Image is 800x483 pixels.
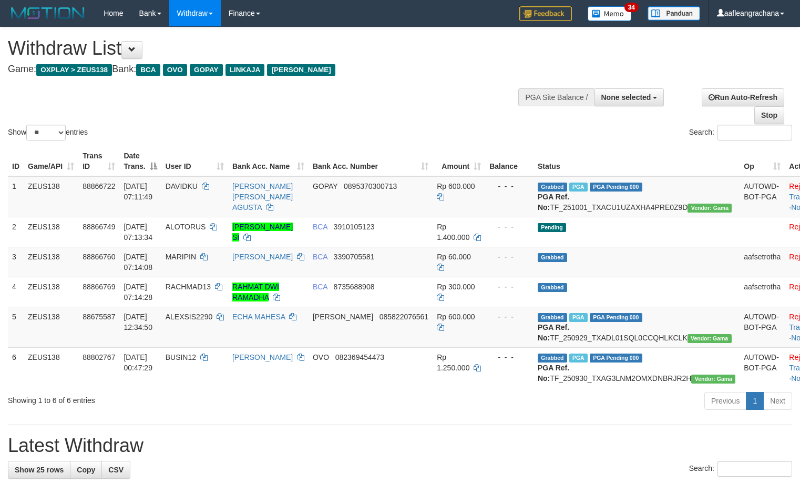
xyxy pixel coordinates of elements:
[538,283,567,292] span: Grabbed
[24,146,78,176] th: Game/API: activate to sort column ascending
[334,253,375,261] span: Copy 3390705581 to clipboard
[166,313,213,321] span: ALEXSIS2290
[24,307,78,347] td: ZEUS138
[267,64,335,76] span: [PERSON_NAME]
[489,352,529,363] div: - - -
[538,193,569,212] b: PGA Ref. No:
[77,466,95,474] span: Copy
[489,281,529,292] div: - - -
[8,38,523,59] h1: Withdraw List
[594,88,664,106] button: None selected
[485,146,534,176] th: Balance
[83,353,115,361] span: 88802767
[24,347,78,388] td: ZEUS138
[437,283,475,291] span: Rp 300.000
[538,354,567,363] span: Grabbed
[26,125,66,140] select: Showentries
[538,364,569,383] b: PGA Ref. No:
[534,347,740,388] td: TF_250930_TXAG3LNM2OMXDNBRJR2H
[166,283,211,291] span: RACHMAD13
[83,253,115,261] span: 88866760
[124,353,152,372] span: [DATE] 00:47:29
[83,313,115,321] span: 88675587
[601,93,651,102] span: None selected
[8,391,325,406] div: Showing 1 to 6 of 6 entries
[740,146,785,176] th: Op: activate to sort column ascending
[335,353,384,361] span: Copy 082369454473 to clipboard
[119,146,161,176] th: Date Trans.: activate to sort column descending
[704,392,746,410] a: Previous
[166,182,198,190] span: DAVIDKU
[232,353,293,361] a: [PERSON_NAME]
[590,183,642,192] span: PGA Pending
[489,222,529,232] div: - - -
[689,461,792,477] label: Search:
[740,176,785,217] td: AUTOWD-BOT-PGA
[8,125,88,140] label: Show entries
[166,353,196,361] span: BUSIN12
[763,392,792,410] a: Next
[8,247,24,277] td: 3
[437,353,469,372] span: Rp 1.250.000
[228,146,309,176] th: Bank Acc. Name: activate to sort column ascending
[702,88,784,106] a: Run Auto-Refresh
[518,88,594,106] div: PGA Site Balance /
[8,435,792,456] h1: Latest Withdraw
[83,223,115,231] span: 88866749
[161,146,228,176] th: User ID: activate to sort column ascending
[124,182,152,201] span: [DATE] 07:11:49
[590,313,642,322] span: PGA Pending
[534,176,740,217] td: TF_251001_TXACU1UZAXHA4PRE0Z9D
[8,146,24,176] th: ID
[232,253,293,261] a: [PERSON_NAME]
[83,182,115,190] span: 88866722
[8,217,24,247] td: 2
[569,313,588,322] span: Marked by aafpengsreynich
[313,223,327,231] span: BCA
[8,307,24,347] td: 5
[108,466,124,474] span: CSV
[740,347,785,388] td: AUTOWD-BOT-PGA
[8,347,24,388] td: 6
[746,392,764,410] a: 1
[124,253,152,271] span: [DATE] 07:14:08
[83,283,115,291] span: 88866769
[688,334,732,343] span: Vendor URL: https://trx31.1velocity.biz
[717,125,792,140] input: Search:
[334,283,375,291] span: Copy 8735688908 to clipboard
[15,466,64,474] span: Show 25 rows
[78,146,119,176] th: Trans ID: activate to sort column ascending
[437,223,469,241] span: Rp 1.400.000
[754,106,784,124] a: Stop
[8,176,24,217] td: 1
[437,182,475,190] span: Rp 600.000
[519,6,572,21] img: Feedback.jpg
[24,217,78,247] td: ZEUS138
[313,182,337,190] span: GOPAY
[489,181,529,192] div: - - -
[313,353,329,361] span: OVO
[569,183,588,192] span: Marked by aaftanly
[225,64,265,76] span: LINKAJA
[538,313,567,322] span: Grabbed
[70,461,102,479] a: Copy
[8,5,88,21] img: MOTION_logo.png
[24,277,78,307] td: ZEUS138
[688,204,732,213] span: Vendor URL: https://trx31.1velocity.biz
[313,313,373,321] span: [PERSON_NAME]
[489,251,529,262] div: - - -
[624,3,639,12] span: 34
[569,354,588,363] span: Marked by aafsreyleap
[334,223,375,231] span: Copy 3910105123 to clipboard
[437,253,471,261] span: Rp 60.000
[24,176,78,217] td: ZEUS138
[740,247,785,277] td: aafsetrotha
[232,313,285,321] a: ECHA MAHESA
[163,64,187,76] span: OVO
[136,64,160,76] span: BCA
[489,311,529,322] div: - - -
[124,223,152,241] span: [DATE] 07:13:34
[691,375,735,384] span: Vendor URL: https://trx31.1velocity.biz
[36,64,112,76] span: OXPLAY > ZEUS138
[538,183,567,192] span: Grabbed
